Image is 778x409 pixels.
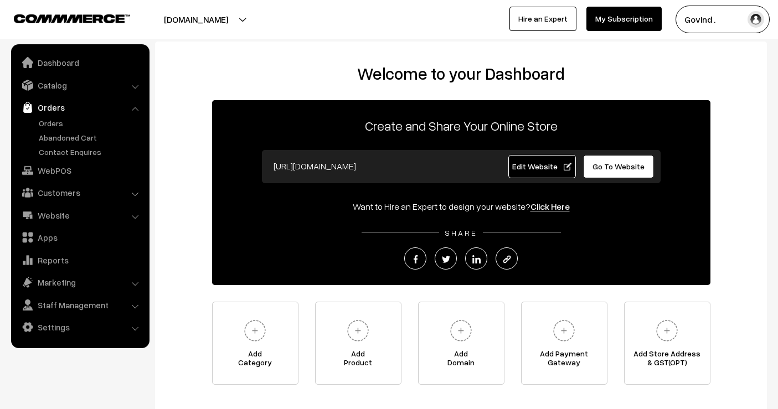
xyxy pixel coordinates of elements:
a: Website [14,205,146,225]
p: Create and Share Your Online Store [212,116,710,136]
a: Apps [14,227,146,247]
span: Edit Website [512,162,571,171]
div: Want to Hire an Expert to design your website? [212,200,710,213]
h2: Welcome to your Dashboard [166,64,756,84]
img: COMMMERCE [14,14,130,23]
a: Go To Website [583,155,655,178]
a: AddCategory [212,302,298,385]
img: plus.svg [652,315,682,346]
span: Add Domain [419,349,504,371]
a: Add PaymentGateway [521,302,607,385]
a: My Subscription [586,7,662,31]
img: plus.svg [240,315,270,346]
a: Orders [36,117,146,129]
a: Click Here [530,201,570,212]
a: Catalog [14,75,146,95]
span: Add Category [213,349,298,371]
a: Settings [14,317,146,337]
a: Marketing [14,272,146,292]
button: Govind . [676,6,770,33]
a: COMMMERCE [14,11,111,24]
img: plus.svg [446,315,476,346]
span: SHARE [439,228,483,237]
a: Staff Management [14,295,146,315]
a: AddProduct [315,302,401,385]
img: plus.svg [343,315,373,346]
a: WebPOS [14,161,146,180]
a: Customers [14,183,146,203]
a: Orders [14,97,146,117]
span: Add Product [316,349,401,371]
span: Add Payment Gateway [522,349,607,371]
a: AddDomain [418,302,504,385]
a: Contact Enquires [36,146,146,158]
button: [DOMAIN_NAME] [125,6,267,33]
span: Add Store Address & GST(OPT) [625,349,710,371]
img: user [748,11,764,28]
a: Add Store Address& GST(OPT) [624,302,710,385]
img: plus.svg [549,315,579,346]
span: Go To Website [592,162,645,171]
a: Reports [14,250,146,270]
a: Hire an Expert [509,7,576,31]
a: Abandoned Cart [36,132,146,143]
a: Dashboard [14,53,146,73]
a: Edit Website [508,155,576,178]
